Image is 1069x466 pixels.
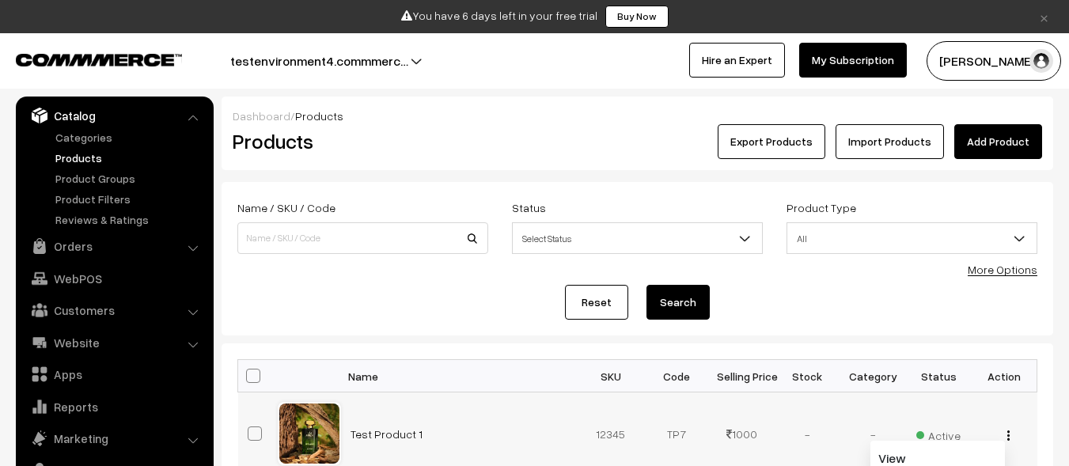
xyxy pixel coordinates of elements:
button: [PERSON_NAME] [927,41,1061,81]
a: Product Groups [51,170,208,187]
span: Select Status [512,222,763,254]
a: Hire an Expert [689,43,785,78]
a: Reports [20,392,208,421]
a: Marketing [20,424,208,453]
button: Search [646,285,710,320]
span: Active [916,423,961,444]
a: Products [51,150,208,166]
th: SKU [578,360,644,392]
a: More Options [968,263,1037,276]
div: / [233,108,1042,124]
h2: Products [233,129,487,153]
span: Select Status [513,225,762,252]
a: Buy Now [605,6,669,28]
label: Status [512,199,546,216]
span: Products [295,109,343,123]
a: Apps [20,360,208,388]
a: Reset [565,285,628,320]
img: user [1029,49,1053,73]
a: Website [20,328,208,357]
a: Categories [51,129,208,146]
input: Name / SKU / Code [237,222,488,254]
div: You have 6 days left in your free trial [6,6,1063,28]
th: Name [341,360,578,392]
th: Code [643,360,709,392]
button: testenvironment4.commmerc… [175,41,464,81]
a: Dashboard [233,109,290,123]
a: Add Product [954,124,1042,159]
a: Test Product 1 [351,427,423,441]
a: Import Products [836,124,944,159]
a: Customers [20,296,208,324]
a: COMMMERCE [16,49,154,68]
th: Status [906,360,972,392]
label: Product Type [787,199,856,216]
span: All [787,222,1037,254]
th: Action [972,360,1037,392]
a: Reviews & Ratings [51,211,208,228]
a: × [1033,7,1055,26]
th: Category [840,360,906,392]
img: COMMMERCE [16,54,182,66]
label: Name / SKU / Code [237,199,335,216]
img: Menu [1007,430,1010,441]
a: Catalog [20,101,208,130]
a: WebPOS [20,264,208,293]
th: Stock [775,360,840,392]
th: Selling Price [709,360,775,392]
a: My Subscription [799,43,907,78]
a: Orders [20,232,208,260]
span: All [787,225,1037,252]
button: Export Products [718,124,825,159]
a: Product Filters [51,191,208,207]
